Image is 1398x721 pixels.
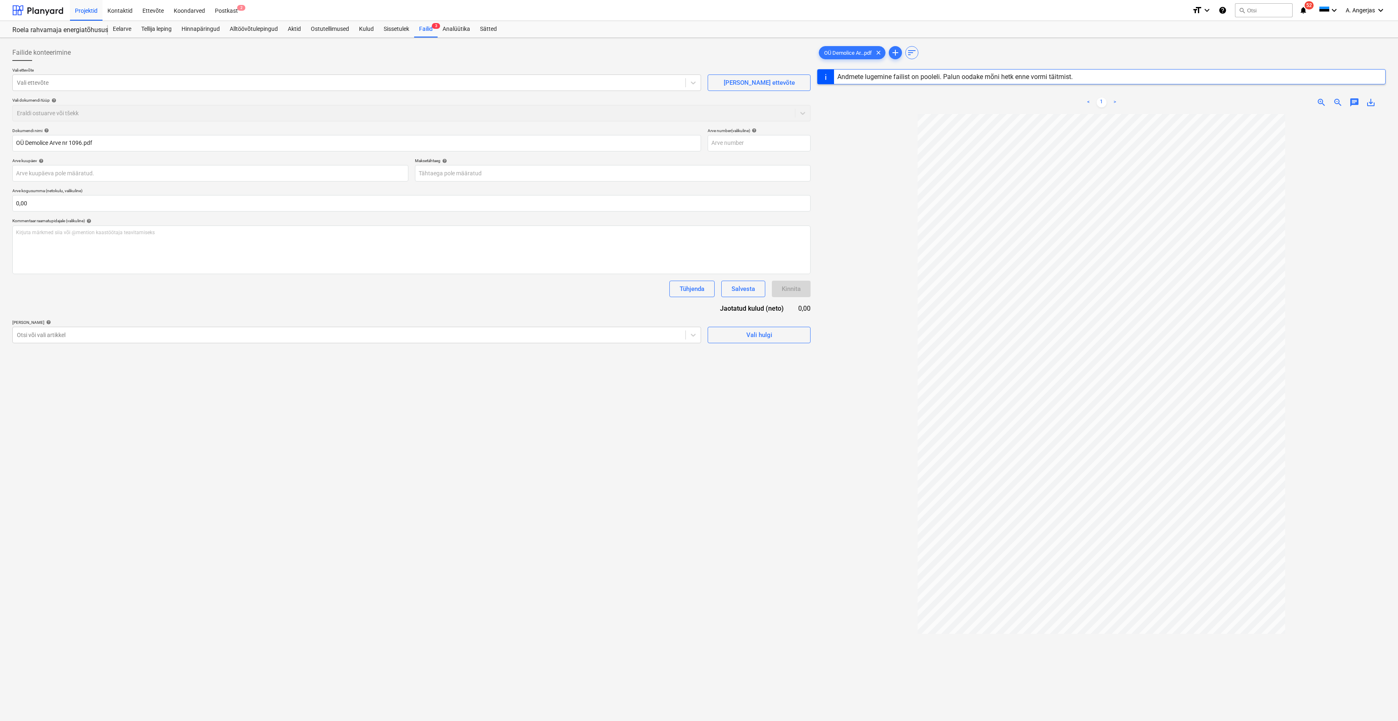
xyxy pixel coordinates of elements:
a: Next page [1110,98,1120,107]
div: OÜ Demolice Ar...pdf [819,46,885,59]
i: format_size [1192,5,1202,15]
span: 3 [432,23,440,29]
span: OÜ Demolice Ar...pdf [819,50,877,56]
i: keyboard_arrow_down [1376,5,1386,15]
a: Tellija leping [136,21,177,37]
span: save_alt [1366,98,1376,107]
div: 0,00 [797,304,811,313]
a: Hinnapäringud [177,21,225,37]
a: Alltöövõtulepingud [225,21,283,37]
span: Failide konteerimine [12,48,71,58]
span: clear [874,48,883,58]
span: zoom_in [1316,98,1326,107]
span: help [85,219,91,223]
i: notifications [1299,5,1307,15]
p: Vali ettevõte [12,67,701,74]
a: Sissetulek [379,21,414,37]
div: Arve number (valikuline) [708,128,811,133]
div: Vali dokumendi tüüp [12,98,811,103]
div: Maksetähtaeg [415,158,811,163]
a: Failid3 [414,21,438,37]
input: Arve number [708,135,811,151]
span: help [440,158,447,163]
a: Sätted [475,21,502,37]
a: Page 1 is your current page [1097,98,1107,107]
div: Roela rahvamaja energiatõhususe ehitustööd [ROELA] [12,26,98,35]
div: Vali hulgi [746,330,772,340]
span: add [890,48,900,58]
p: Arve kogusumma (netokulu, valikuline) [12,188,811,195]
span: chat [1349,98,1359,107]
span: help [50,98,56,103]
span: A. Angerjas [1346,7,1375,14]
input: Tähtaega pole määratud [415,165,811,181]
span: zoom_out [1333,98,1343,107]
span: help [37,158,44,163]
input: Arve kuupäeva pole määratud. [12,165,408,181]
i: keyboard_arrow_down [1329,5,1339,15]
input: Arve kogusumma (netokulu, valikuline) [12,195,811,212]
i: Abikeskus [1219,5,1227,15]
a: Ostutellimused [306,21,354,37]
span: 52 [1305,1,1314,9]
div: Failid [414,21,438,37]
div: Jaotatud kulud (neto) [704,304,797,313]
div: Salvesta [732,284,755,294]
a: Analüütika [438,21,475,37]
span: help [44,320,51,325]
span: help [750,128,757,133]
div: Tühjenda [680,284,704,294]
div: Dokumendi nimi [12,128,701,133]
div: [PERSON_NAME] ettevõte [724,77,795,88]
div: Arve kuupäev [12,158,408,163]
a: Kulud [354,21,379,37]
span: sort [907,48,917,58]
div: Andmete lugemine failist on pooleli. Palun oodake mõni hetk enne vormi täitmist. [837,73,1073,81]
i: keyboard_arrow_down [1202,5,1212,15]
button: Tühjenda [669,281,715,297]
button: Vali hulgi [708,327,811,343]
span: help [42,128,49,133]
button: Otsi [1235,3,1293,17]
a: Eelarve [108,21,136,37]
a: Aktid [283,21,306,37]
button: Salvesta [721,281,765,297]
div: Kommentaar raamatupidajale (valikuline) [12,218,811,223]
div: [PERSON_NAME] [12,320,701,325]
button: [PERSON_NAME] ettevõte [708,74,811,91]
input: Dokumendi nimi [12,135,701,151]
span: search [1239,7,1245,14]
a: Previous page [1083,98,1093,107]
span: 2 [237,5,245,11]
